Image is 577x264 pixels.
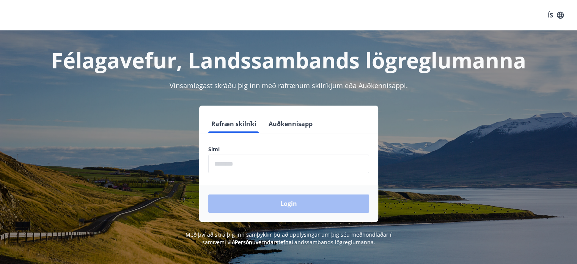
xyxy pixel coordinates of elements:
label: Sími [208,145,369,153]
span: Með því að skrá þig inn samþykkir þú að upplýsingar um þig séu meðhöndlaðar í samræmi við Landssa... [186,231,391,246]
a: Persónuverndarstefna [235,239,292,246]
button: Rafræn skilríki [208,115,259,133]
button: Auðkennisapp [266,115,316,133]
h1: Félagavefur, Landssambands lögreglumanna [25,46,553,74]
button: ÍS [544,8,568,22]
span: Vinsamlegast skráðu þig inn með rafrænum skilríkjum eða Auðkennisappi. [170,81,408,90]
